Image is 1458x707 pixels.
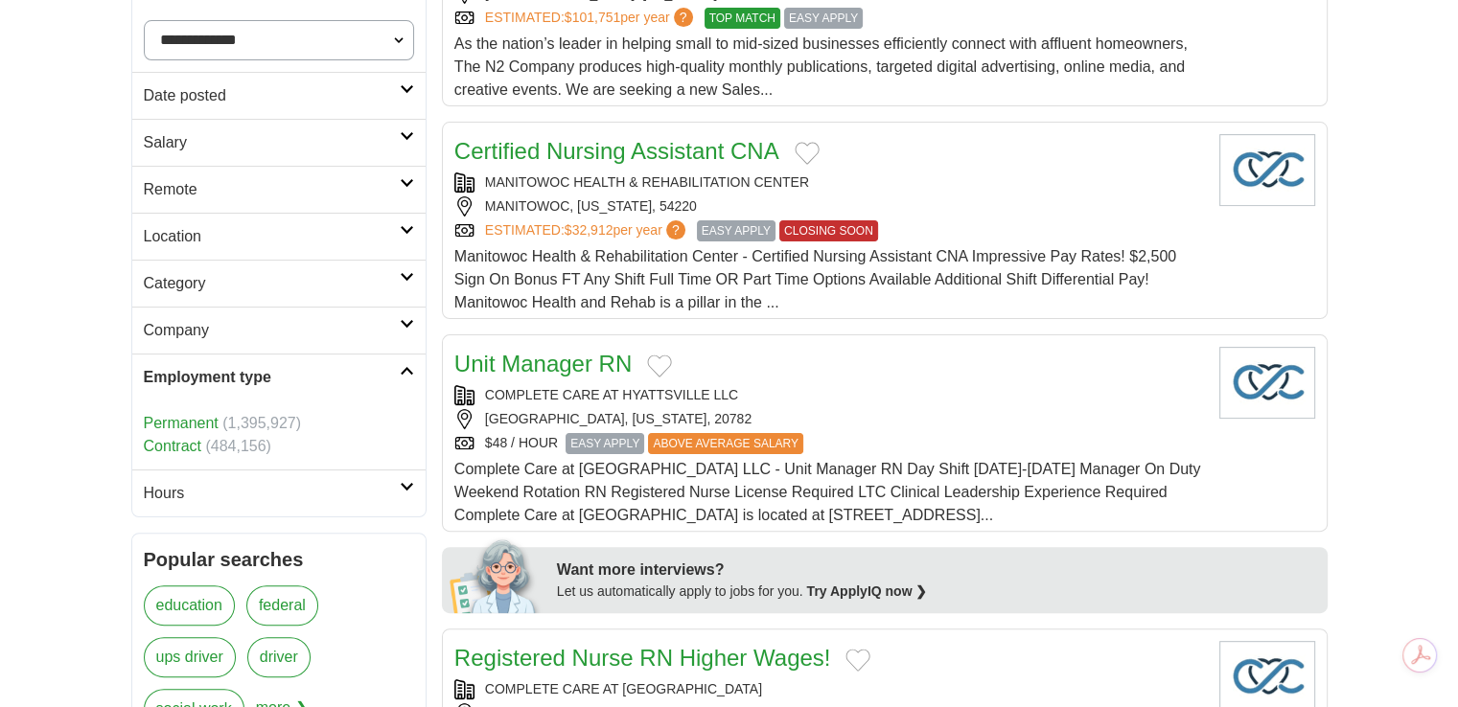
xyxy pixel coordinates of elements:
[807,583,928,599] a: Try ApplyIQ now ❯
[697,220,775,241] span: EASY APPLY
[565,222,613,238] span: $32,912
[454,461,1201,523] span: Complete Care at [GEOGRAPHIC_DATA] LLC - Unit Manager RN Day Shift [DATE]-[DATE] Manager On Duty ...
[648,433,803,454] span: ABOVE AVERAGE SALARY
[222,415,301,431] span: (1,395,927)
[647,354,672,377] button: Add to favorite jobs
[205,438,271,454] span: (484,156)
[454,433,1204,454] div: $48 / HOUR
[454,248,1176,310] span: Manitowoc Health & Rehabilitation Center - Certified Nursing Assistant CNA Impressive Pay Rates! ...
[144,272,400,295] h2: Category
[454,409,1204,429] div: [GEOGRAPHIC_DATA], [US_STATE], 20782
[132,353,426,400] a: Employment type
[132,166,426,213] a: Remote
[450,536,543,613] img: apply-iq-scientist.png
[144,178,400,201] h2: Remote
[144,225,400,248] h2: Location
[454,351,632,376] a: Unit Manager RN
[132,260,426,307] a: Category
[132,213,426,260] a: Location
[132,119,426,166] a: Salary
[454,645,831,671] a: Registered Nurse RN Higher Wages!
[144,482,400,505] h2: Hours
[144,131,400,154] h2: Salary
[795,142,820,165] button: Add to favorite jobs
[132,469,426,516] a: Hours
[132,72,426,119] a: Date posted
[705,8,780,29] span: TOP MATCH
[144,319,400,342] h2: Company
[566,433,644,454] span: EASY APPLY
[784,8,863,29] span: EASY APPLY
[454,679,1204,699] div: COMPLETE CARE AT [GEOGRAPHIC_DATA]
[565,10,620,25] span: $101,751
[1219,347,1315,419] img: Company logo
[144,438,201,454] a: Contract
[144,545,414,574] h2: Popular searches
[779,220,878,241] span: CLOSING SOON
[485,8,697,29] a: ESTIMATED:$101,751per year?
[246,585,318,626] a: federal
[144,84,400,107] h2: Date posted
[132,307,426,353] a: Company
[454,196,1204,217] div: MANITOWOC, [US_STATE], 54220
[454,385,1204,405] div: COMPLETE CARE AT HYATTSVILLE LLC
[1219,134,1315,206] img: Company logo
[454,138,779,164] a: Certified Nursing Assistant CNA
[485,220,689,241] a: ESTIMATED:$32,912per year?
[454,172,1204,193] div: MANITOWOC HEALTH & REHABILITATION CENTER
[144,366,400,389] h2: Employment type
[674,8,693,27] span: ?
[144,585,235,626] a: education
[454,35,1188,98] span: As the nation’s leader in helping small to mid-sized businesses efficiently connect with affluent...
[557,582,1316,602] div: Let us automatically apply to jobs for you.
[144,637,236,677] a: ups driver
[247,637,311,677] a: driver
[845,649,870,672] button: Add to favorite jobs
[557,559,1316,582] div: Want more interviews?
[666,220,685,239] span: ?
[144,415,219,431] a: Permanent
